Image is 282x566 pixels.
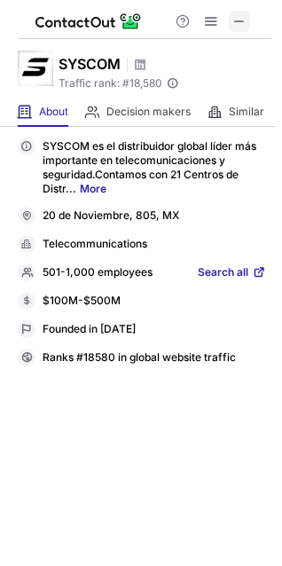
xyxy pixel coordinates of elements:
div: Founded in [DATE] [43,322,266,338]
span: About [39,105,68,119]
img: ContactOut v5.3.10 [35,11,142,32]
p: SYSCOM es el distribuidor global líder más importante en telecomunicaciones y seguridad.Contamos ... [43,139,266,196]
span: Search all [198,265,248,281]
span: Traffic rank: # 18,580 [59,77,162,90]
span: Decision makers [106,105,191,119]
h1: SYSCOM [59,53,121,75]
a: More [80,182,106,195]
p: 501-1,000 employees [43,265,153,281]
div: $100M-$500M [43,294,266,310]
div: 20 de Noviembre, 805, MX [43,208,266,224]
img: d58d0032ddb39747da7aea6fe62463a5 [18,51,53,86]
div: Ranks #18580 in global website traffic [43,350,266,366]
span: Similar [229,105,264,119]
a: Search all [198,265,266,281]
div: Telecommunications [43,237,266,253]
